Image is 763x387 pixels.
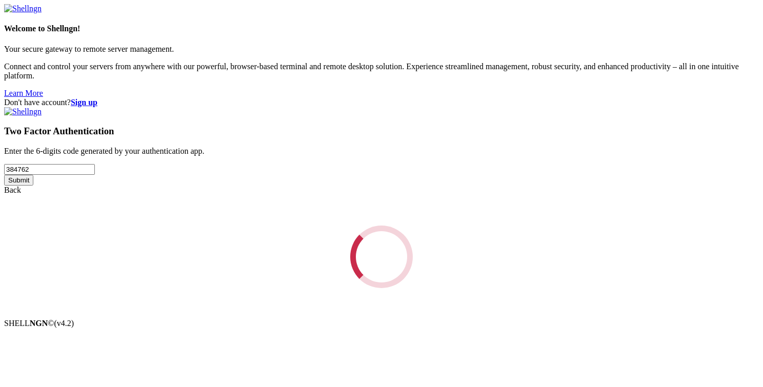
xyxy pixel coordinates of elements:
[4,126,759,137] h3: Two Factor Authentication
[71,98,97,107] a: Sign up
[4,98,759,107] div: Don't have account?
[4,164,95,175] input: Two factor code
[4,4,42,13] img: Shellngn
[4,89,43,97] a: Learn More
[4,175,33,186] input: Submit
[4,147,759,156] p: Enter the 6-digits code generated by your authentication app.
[4,24,759,33] h4: Welcome to Shellngn!
[30,319,48,328] b: NGN
[4,62,759,80] p: Connect and control your servers from anywhere with our powerful, browser-based terminal and remo...
[4,186,21,194] a: Back
[4,45,759,54] p: Your secure gateway to remote server management.
[4,107,42,116] img: Shellngn
[54,319,74,328] span: 4.2.0
[4,319,74,328] span: SHELL ©
[340,215,423,298] div: Loading...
